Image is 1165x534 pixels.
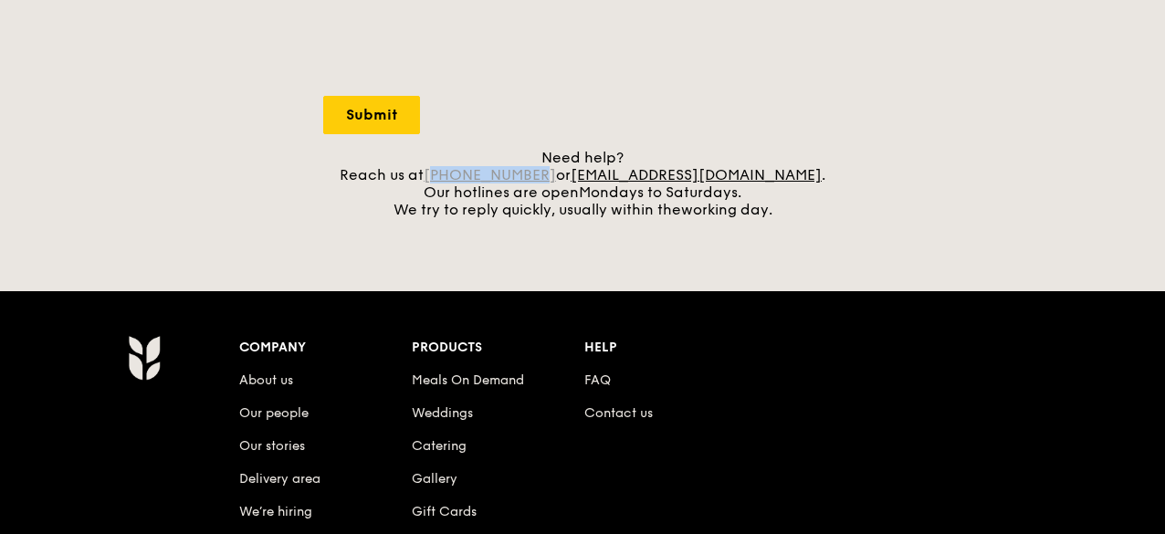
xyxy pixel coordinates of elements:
iframe: reCAPTCHA [323,10,601,81]
span: working day. [681,201,772,218]
a: Our stories [239,438,305,454]
div: Help [584,335,757,361]
input: Submit [323,96,420,134]
div: Need help? Reach us at or . Our hotlines are open We try to reply quickly, usually within the [323,149,842,218]
a: FAQ [584,372,611,388]
a: [PHONE_NUMBER] [424,166,556,183]
img: Grain [128,335,160,381]
a: About us [239,372,293,388]
a: Meals On Demand [412,372,524,388]
a: Delivery area [239,471,320,487]
a: Catering [412,438,467,454]
div: Company [239,335,412,361]
a: [EMAIL_ADDRESS][DOMAIN_NAME] [571,166,822,183]
a: Gallery [412,471,457,487]
a: Weddings [412,405,473,421]
div: Products [412,335,584,361]
span: Mondays to Saturdays. [579,183,741,201]
a: Contact us [584,405,653,421]
a: Gift Cards [412,504,477,519]
a: We’re hiring [239,504,312,519]
a: Our people [239,405,309,421]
